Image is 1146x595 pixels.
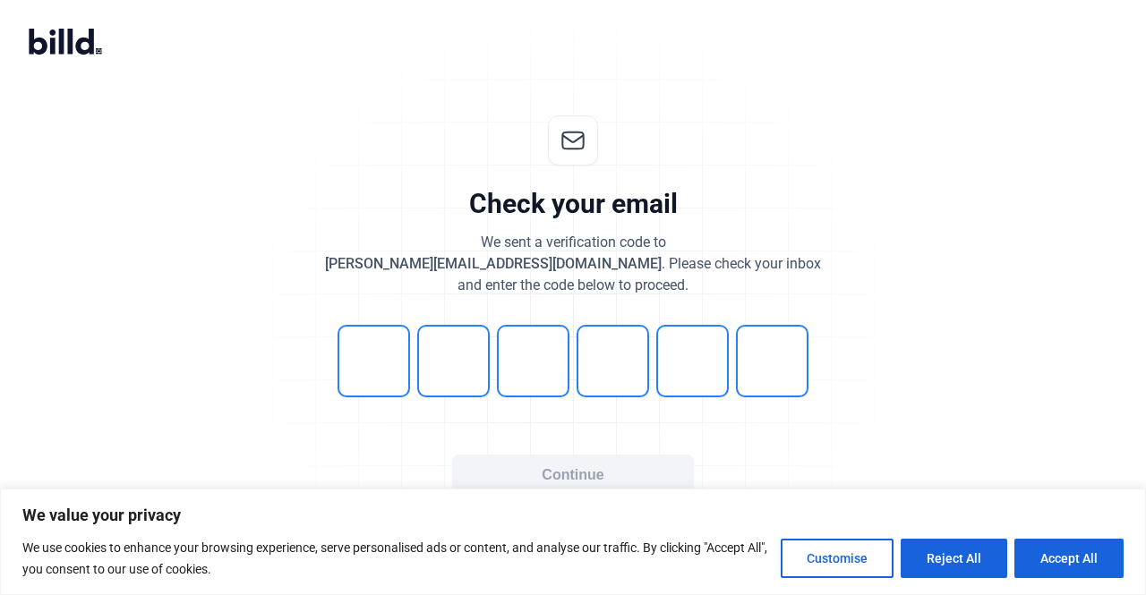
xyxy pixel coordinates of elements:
[22,505,1124,526] p: We value your privacy
[469,187,678,221] div: Check your email
[325,255,662,272] span: [PERSON_NAME][EMAIL_ADDRESS][DOMAIN_NAME]
[901,539,1007,578] button: Reject All
[325,232,821,296] div: We sent a verification code to . Please check your inbox and enter the code below to proceed.
[452,455,694,496] button: Continue
[781,539,894,578] button: Customise
[1014,539,1124,578] button: Accept All
[22,537,767,580] p: We use cookies to enhance your browsing experience, serve personalised ads or content, and analys...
